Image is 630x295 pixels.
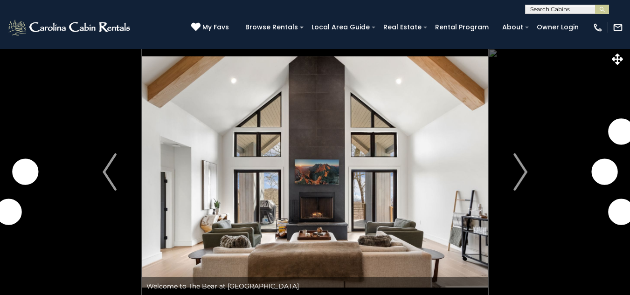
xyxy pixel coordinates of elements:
[513,153,527,191] img: arrow
[307,20,374,34] a: Local Area Guide
[191,22,231,33] a: My Favs
[379,20,426,34] a: Real Estate
[532,20,583,34] a: Owner Login
[613,22,623,33] img: mail-regular-white.png
[430,20,493,34] a: Rental Program
[593,22,603,33] img: phone-regular-white.png
[241,20,303,34] a: Browse Rentals
[103,153,117,191] img: arrow
[7,18,133,37] img: White-1-2.png
[498,20,528,34] a: About
[202,22,229,32] span: My Favs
